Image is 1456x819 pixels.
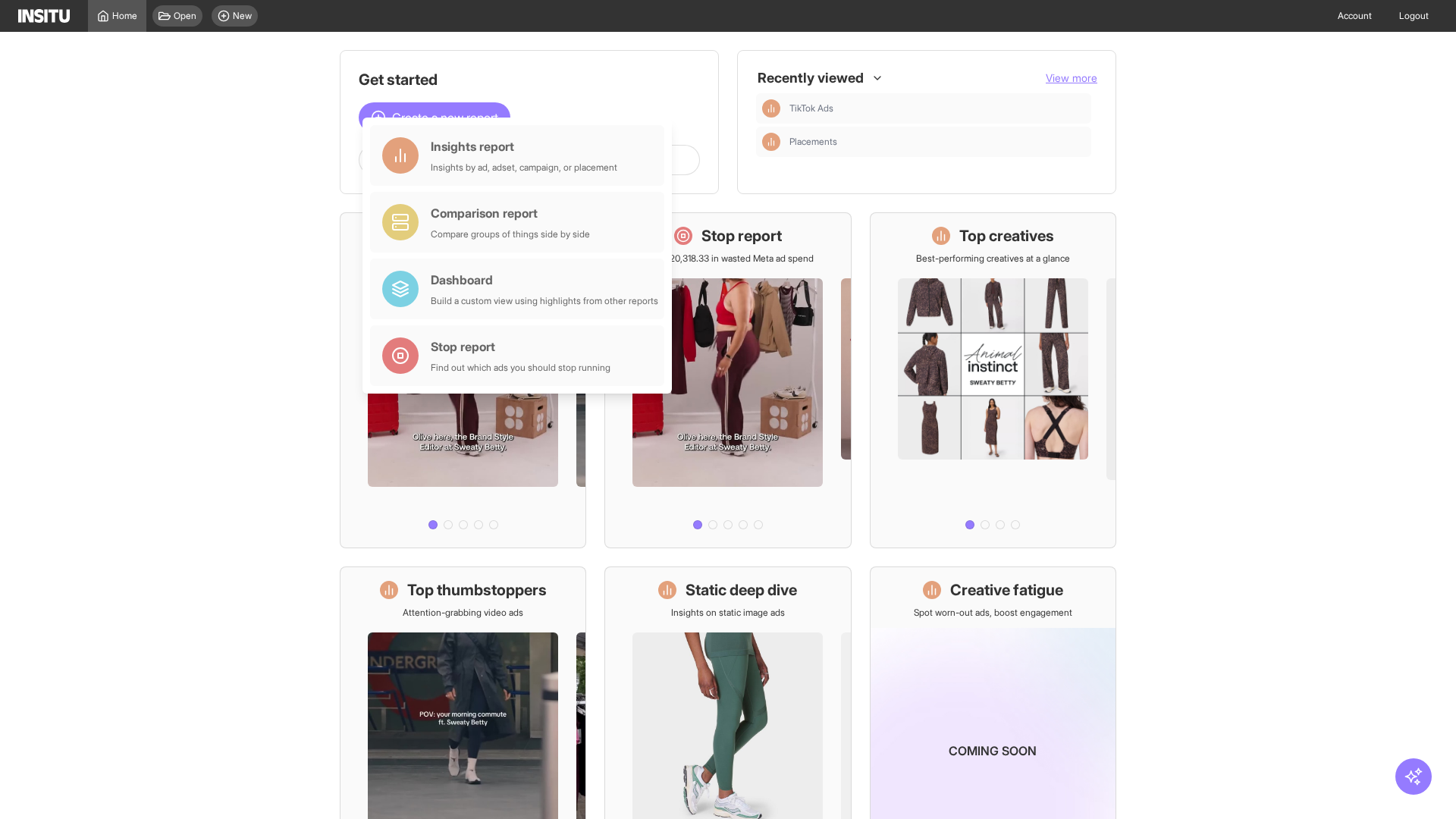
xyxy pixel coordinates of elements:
[1046,71,1097,84] span: View more
[604,212,851,548] a: Stop reportSave £20,318.33 in wasted Meta ad spend
[431,271,658,289] div: Dashboard
[671,607,785,619] p: Insights on static image ads
[431,362,610,374] div: Find out which ads you should stop running
[431,295,658,307] div: Build a custom view using highlights from other reports
[916,253,1070,265] p: Best-performing creatives at a glance
[789,136,837,148] span: Placements
[789,102,833,115] span: TikTok Ads
[431,337,610,356] div: Stop report
[431,162,617,174] div: Insights by ad, adset, campaign, or placement
[18,9,70,23] img: Logo
[870,212,1116,548] a: Top creativesBest-performing creatives at a glance
[431,228,590,240] div: Compare groups of things side by side
[959,225,1054,246] h1: Top creatives
[789,136,1085,148] span: Placements
[1046,71,1097,86] button: View more
[340,212,586,548] a: What's live nowSee all active ads instantly
[762,99,780,118] div: Insights
[701,225,782,246] h1: Stop report
[686,579,797,601] h1: Static deep dive
[112,10,137,22] span: Home
[407,579,547,601] h1: Top thumbstoppers
[431,137,617,155] div: Insights report
[359,69,700,90] h1: Get started
[403,607,523,619] p: Attention-grabbing video ads
[174,10,196,22] span: Open
[789,102,1085,115] span: TikTok Ads
[642,253,814,265] p: Save £20,318.33 in wasted Meta ad spend
[431,204,590,222] div: Comparison report
[359,102,510,133] button: Create a new report
[762,133,780,151] div: Insights
[233,10,252,22] span: New
[392,108,498,127] span: Create a new report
